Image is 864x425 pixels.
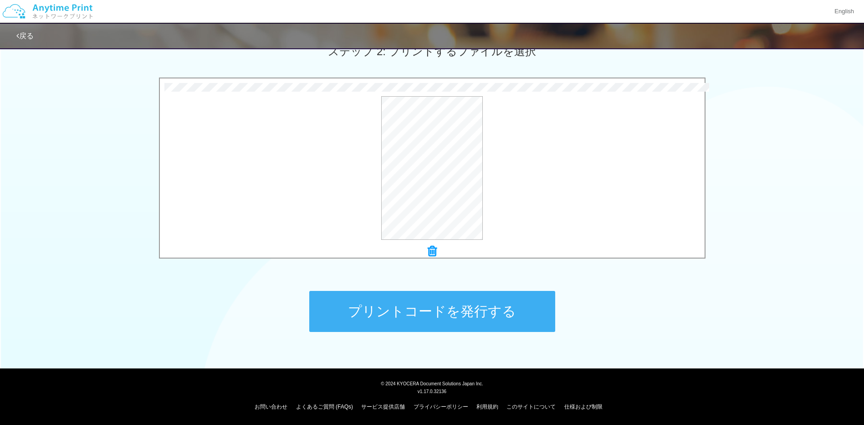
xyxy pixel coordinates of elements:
[564,404,603,410] a: 仕様および制限
[16,32,34,40] a: 戻る
[328,45,536,57] span: ステップ 2: プリントするファイルを選択
[361,404,405,410] a: サービス提供店舗
[309,291,555,332] button: プリントコードを発行する
[296,404,353,410] a: よくあるご質問 (FAQs)
[418,389,446,394] span: v1.17.0.32136
[506,404,556,410] a: このサイトについて
[414,404,468,410] a: プライバシーポリシー
[476,404,498,410] a: 利用規約
[255,404,287,410] a: お問い合わせ
[381,380,483,386] span: © 2024 KYOCERA Document Solutions Japan Inc.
